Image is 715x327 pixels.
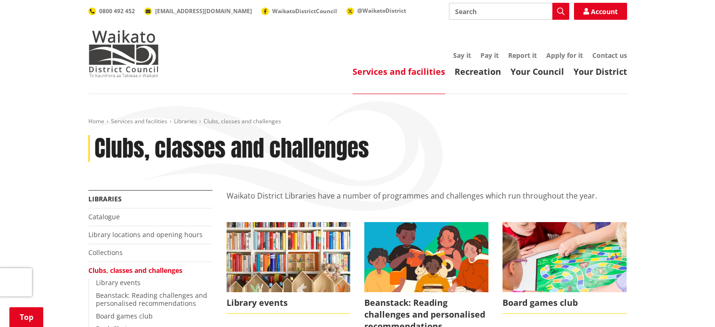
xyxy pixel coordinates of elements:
p: Waikato District Libraries have a number of programmes and challenges which run throughout the year. [227,190,627,213]
span: Library events [227,292,351,314]
a: Apply for it [546,51,583,60]
a: Library events [96,278,141,287]
a: Report it [508,51,537,60]
a: Catalogue [88,212,120,221]
a: Board games club [96,311,153,320]
a: Board games club [503,222,627,314]
img: easter holiday events [227,222,351,292]
span: @WaikatoDistrict [357,7,406,15]
a: @WaikatoDistrict [346,7,406,15]
a: 0800 492 452 [88,7,135,15]
a: Account [574,3,627,20]
nav: breadcrumb [88,118,627,126]
a: Home [88,117,104,125]
a: Clubs, classes and challenges [88,266,182,275]
span: Clubs, classes and challenges [204,117,281,125]
a: Your District [574,66,627,77]
a: Top [9,307,43,327]
h1: Clubs, classes and challenges [94,135,369,162]
input: Search input [449,3,569,20]
img: Board games club [503,222,627,292]
a: WaikatoDistrictCouncil [261,7,337,15]
a: easter holiday events Library events [227,222,351,314]
img: Waikato District Council - Te Kaunihera aa Takiwaa o Waikato [88,30,159,77]
a: Beanstack: Reading challenges and personalised recommendations [96,291,207,308]
a: Recreation [455,66,501,77]
a: Pay it [480,51,499,60]
a: [EMAIL_ADDRESS][DOMAIN_NAME] [144,7,252,15]
a: Libraries [174,117,197,125]
a: Say it [453,51,471,60]
a: Services and facilities [111,117,167,125]
a: Your Council [511,66,564,77]
a: Collections [88,248,123,257]
img: beanstack 2023 [364,222,488,292]
a: Contact us [592,51,627,60]
a: Libraries [88,194,122,203]
a: Services and facilities [353,66,445,77]
span: WaikatoDistrictCouncil [272,7,337,15]
a: Library locations and opening hours [88,230,203,239]
span: 0800 492 452 [99,7,135,15]
span: [EMAIL_ADDRESS][DOMAIN_NAME] [155,7,252,15]
span: Board games club [503,292,627,314]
